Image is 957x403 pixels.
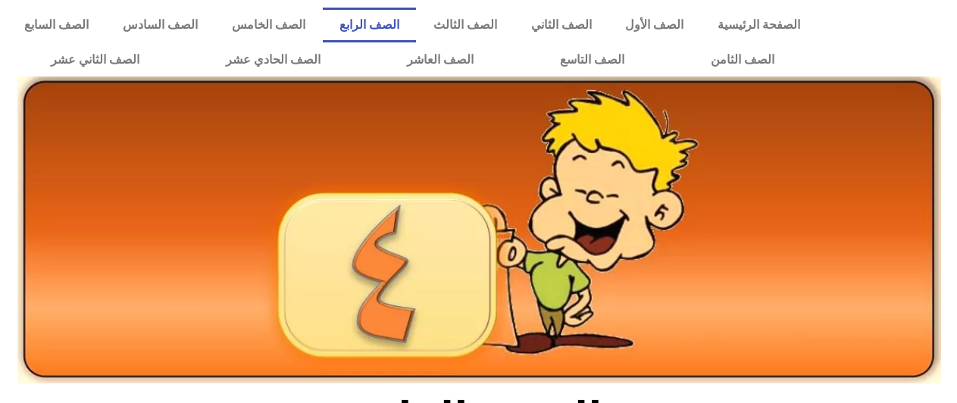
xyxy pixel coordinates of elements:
a: الصفحة الرئيسية [701,8,818,42]
a: الصف الرابع [323,8,417,42]
a: الصف الثاني عشر [8,42,183,77]
a: الصف السابع [8,8,106,42]
a: الصف التاسع [517,42,668,77]
a: الصف الحادي عشر [183,42,364,77]
a: الصف العاشر [364,42,517,77]
a: الصف السادس [106,8,215,42]
a: الصف الثاني [514,8,608,42]
a: الصف الثامن [668,42,818,77]
a: الصف الثالث [416,8,514,42]
a: الصف الأول [608,8,701,42]
a: الصف الخامس [215,8,323,42]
